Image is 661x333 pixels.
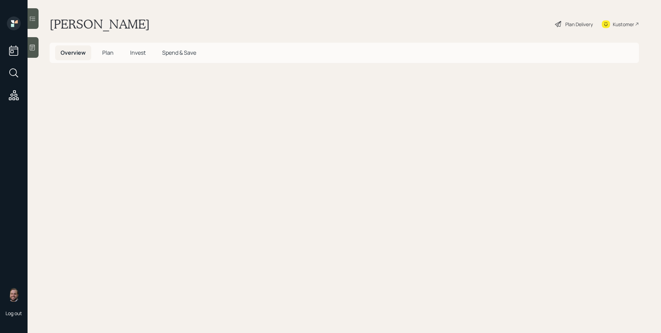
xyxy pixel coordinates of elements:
[102,49,114,56] span: Plan
[162,49,196,56] span: Spend & Save
[613,21,634,28] div: Kustomer
[565,21,593,28] div: Plan Delivery
[6,310,22,316] div: Log out
[130,49,146,56] span: Invest
[7,288,21,302] img: james-distasi-headshot.png
[50,17,150,32] h1: [PERSON_NAME]
[61,49,86,56] span: Overview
